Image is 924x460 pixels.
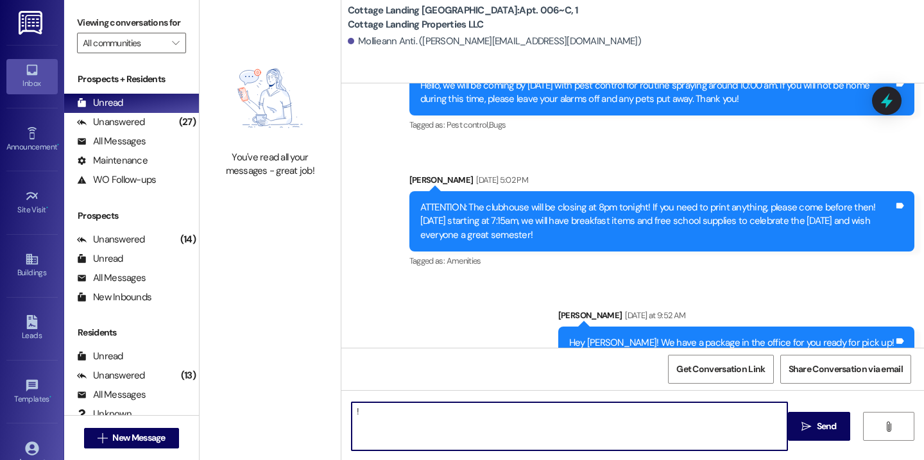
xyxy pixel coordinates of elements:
[49,393,51,402] span: •
[77,388,146,402] div: All Messages
[178,366,199,386] div: (13)
[46,203,48,212] span: •
[6,311,58,346] a: Leads
[77,233,145,246] div: Unanswered
[77,115,145,129] div: Unanswered
[569,336,894,350] div: Hey [PERSON_NAME]! We have a package in the office for you ready for pick up!
[409,251,914,270] div: Tagged as:
[780,355,911,384] button: Share Conversation via email
[112,431,165,445] span: New Message
[84,428,179,448] button: New Message
[6,59,58,94] a: Inbox
[176,112,199,132] div: (27)
[64,326,199,339] div: Residents
[77,291,151,304] div: New Inbounds
[420,79,894,106] div: Hello, we will be coming by [DATE] with pest control for routine spraying around 10:00 am. If you...
[77,173,156,187] div: WO Follow-ups
[558,309,914,327] div: [PERSON_NAME]
[352,402,787,450] textarea: !
[789,362,903,376] span: Share Conversation via email
[348,4,604,31] b: Cottage Landing [GEOGRAPHIC_DATA]: Apt. 006~C, 1 Cottage Landing Properties LLC
[668,355,773,384] button: Get Conversation Link
[6,185,58,220] a: Site Visit •
[64,72,199,86] div: Prospects + Residents
[676,362,765,376] span: Get Conversation Link
[77,271,146,285] div: All Messages
[214,52,327,144] img: empty-state
[473,173,528,187] div: [DATE] 5:02 PM
[409,115,914,134] div: Tagged as:
[447,119,490,130] span: Pest control ,
[19,11,45,35] img: ResiDesk Logo
[214,151,327,178] div: You've read all your messages - great job!
[177,230,199,250] div: (14)
[57,141,59,149] span: •
[77,135,146,148] div: All Messages
[409,173,914,191] div: [PERSON_NAME]
[788,412,850,441] button: Send
[64,209,199,223] div: Prospects
[6,248,58,283] a: Buildings
[83,33,166,53] input: All communities
[348,35,641,48] div: Mollieann Anti. ([PERSON_NAME][EMAIL_ADDRESS][DOMAIN_NAME])
[6,375,58,409] a: Templates •
[801,422,811,432] i: 
[98,433,107,443] i: 
[77,369,145,382] div: Unanswered
[447,255,481,266] span: Amenities
[884,422,893,432] i: 
[77,154,148,167] div: Maintenance
[77,252,123,266] div: Unread
[817,420,837,433] span: Send
[77,96,123,110] div: Unread
[172,38,179,48] i: 
[489,119,506,130] span: Bugs
[77,407,132,421] div: Unknown
[622,309,685,322] div: [DATE] at 9:52 AM
[77,350,123,363] div: Unread
[420,201,894,242] div: ATTENTION: The clubhouse will be closing at 8pm tonight! If you need to print anything, please co...
[77,13,186,33] label: Viewing conversations for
